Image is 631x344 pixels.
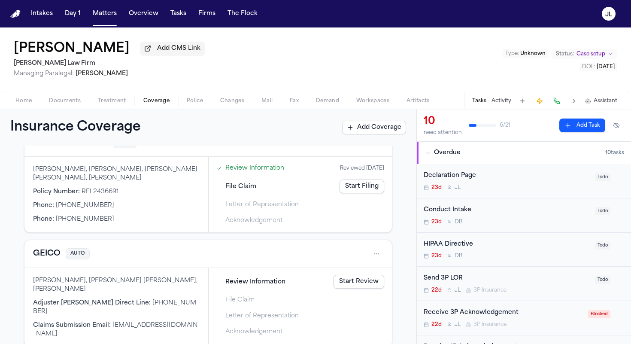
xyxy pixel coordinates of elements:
[10,10,21,18] a: Home
[424,308,583,318] div: Receive 3P Acknowledgement
[14,70,74,77] span: Managing Paralegal:
[503,49,548,58] button: Edit Type: Unknown
[500,122,510,129] span: 6 / 21
[431,184,442,191] span: 23d
[431,287,442,294] span: 22d
[417,301,631,335] div: Open task: Receive 3P Acknowledgement
[33,277,200,294] div: [PERSON_NAME], [PERSON_NAME] [PERSON_NAME], [PERSON_NAME]
[225,311,299,320] span: Letter of Representation
[595,241,610,250] span: Todo
[89,6,120,21] button: Matters
[143,97,170,104] span: Coverage
[56,202,114,209] span: [PHONE_NUMBER]
[424,274,590,283] div: Send 3P LOR
[417,267,631,301] div: Open task: Send 3P LOR
[473,287,507,294] span: 3P Insurance
[10,120,160,135] h1: Insurance Coverage
[76,70,128,77] span: [PERSON_NAME]
[370,247,383,261] button: Open actions
[27,6,56,21] button: Intakes
[14,41,130,57] button: Edit matter name
[434,149,461,157] span: Overdue
[505,51,519,56] span: Type :
[49,97,81,104] span: Documents
[417,233,631,267] div: Open task: HIPAA Directive
[520,51,546,56] span: Unknown
[455,184,461,191] span: J L
[595,173,610,181] span: Todo
[424,115,462,128] div: 10
[225,295,255,304] span: File Claim
[356,97,389,104] span: Workspaces
[167,6,190,21] a: Tasks
[340,180,384,193] a: Start Filing
[14,58,205,69] h2: [PERSON_NAME] Law Firm
[551,95,563,107] button: Make a Call
[187,97,203,104] span: Police
[417,142,631,164] button: Overdue10tasks
[491,97,511,104] button: Activity
[455,321,461,328] span: J L
[66,248,90,260] span: AUTO
[595,276,610,284] span: Todo
[10,10,21,18] img: Finch Logo
[195,6,219,21] button: Firms
[261,97,273,104] span: Mail
[455,219,463,225] span: D B
[431,219,442,225] span: 23d
[595,207,610,215] span: Todo
[455,253,463,259] span: D B
[585,97,617,104] button: Assistant
[316,97,339,104] span: Demand
[14,41,130,57] h1: [PERSON_NAME]
[15,97,32,104] span: Home
[225,277,285,286] span: Review Information
[588,310,610,318] span: Blocked
[407,97,430,104] span: Artifacts
[417,164,631,198] div: Open task: Declaration Page
[140,42,205,55] button: Add CMS Link
[342,121,406,134] button: Add Coverage
[556,51,574,58] span: Status:
[455,287,461,294] span: J L
[516,95,528,107] button: Add Task
[225,164,284,173] a: Open Review Information
[213,272,388,339] div: Steps
[225,182,256,191] span: File Claim
[220,97,244,104] span: Changes
[424,129,462,136] div: need attention
[340,165,384,172] div: Reviewed [DATE]
[33,202,54,209] span: Phone :
[225,327,282,336] span: Acknowledgement
[424,205,590,215] div: Conduct Intake
[290,97,299,104] span: Fax
[224,6,261,21] button: The Flock
[56,216,114,222] span: [PHONE_NUMBER]
[33,300,151,306] span: Adjuster [PERSON_NAME] Direct Line :
[82,189,118,195] span: RFL2436691
[213,161,388,228] div: Steps
[552,49,617,59] button: Change status from Case setup
[33,248,61,260] button: View coverage details
[582,64,595,70] span: DOL :
[209,157,392,232] div: Claims filing progress
[225,216,282,225] span: Acknowledgement
[431,253,442,259] span: 23d
[33,322,198,337] span: [EMAIL_ADDRESS][DOMAIN_NAME]
[597,64,615,70] span: [DATE]
[559,119,605,132] button: Add Task
[472,97,486,104] button: Tasks
[61,6,84,21] button: Day 1
[125,6,162,21] button: Overview
[157,44,200,53] span: Add CMS Link
[534,95,546,107] button: Create Immediate Task
[33,216,54,222] span: Phone :
[431,321,442,328] span: 22d
[609,119,624,132] button: Hide completed tasks (⌘⇧H)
